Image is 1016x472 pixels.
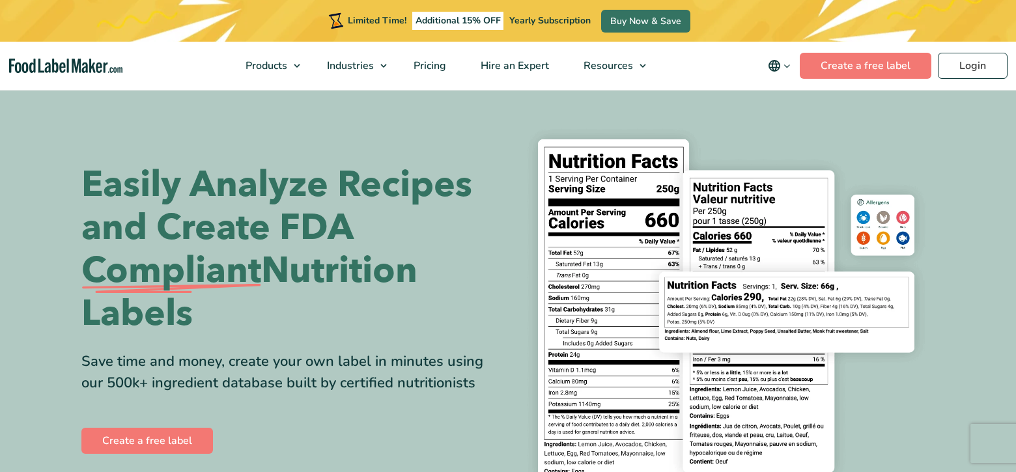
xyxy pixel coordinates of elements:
[410,59,447,73] span: Pricing
[567,42,653,90] a: Resources
[229,42,307,90] a: Products
[412,12,504,30] span: Additional 15% OFF
[397,42,460,90] a: Pricing
[81,428,213,454] a: Create a free label
[323,59,375,73] span: Industries
[81,351,498,394] div: Save time and money, create your own label in minutes using our 500k+ ingredient database built b...
[477,59,550,73] span: Hire an Expert
[601,10,690,33] a: Buy Now & Save
[242,59,289,73] span: Products
[81,163,498,335] h1: Easily Analyze Recipes and Create FDA Nutrition Labels
[310,42,393,90] a: Industries
[348,14,406,27] span: Limited Time!
[938,53,1008,79] a: Login
[509,14,591,27] span: Yearly Subscription
[464,42,563,90] a: Hire an Expert
[800,53,931,79] a: Create a free label
[580,59,634,73] span: Resources
[81,249,261,292] span: Compliant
